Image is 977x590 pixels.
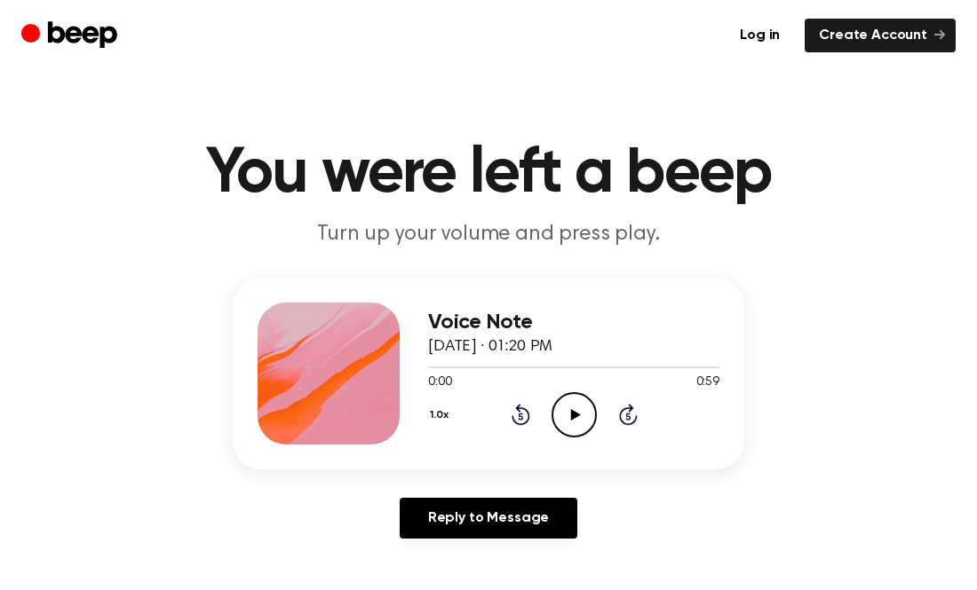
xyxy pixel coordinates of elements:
a: Beep [21,19,122,53]
a: Create Account [805,19,956,52]
span: [DATE] · 01:20 PM [428,339,552,355]
h1: You were left a beep [34,142,943,206]
a: Log in [726,19,794,52]
h3: Voice Note [428,311,719,334]
a: Reply to Message [400,498,577,539]
p: Turn up your volume and press play. [147,220,830,249]
span: 0:00 [428,374,451,392]
span: 0:59 [696,374,719,392]
button: 1.0x [428,400,456,430]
